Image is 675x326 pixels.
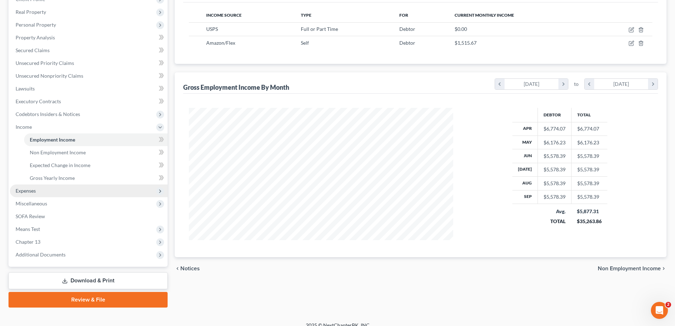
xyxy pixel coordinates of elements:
[544,153,566,160] div: $5,578.39
[558,79,568,89] i: chevron_right
[399,40,415,46] span: Debtor
[16,34,55,40] span: Property Analysis
[544,139,566,146] div: $6,176.23
[16,9,46,15] span: Real Property
[30,149,86,155] span: Non Employment Income
[574,81,579,88] span: to
[651,302,668,319] iframe: Intercom live chat
[24,133,168,146] a: Employment Income
[538,108,571,122] th: Debtor
[598,266,666,271] button: Non Employment Income chevron_right
[16,252,66,258] span: Additional Documents
[24,172,168,184] a: Gross Yearly Income
[544,166,566,173] div: $5,578.39
[16,124,32,130] span: Income
[10,70,168,82] a: Unsecured Nonpriority Claims
[543,208,566,215] div: Avg.
[585,79,594,89] i: chevron_left
[16,111,80,117] span: Codebtors Insiders & Notices
[598,266,661,271] span: Non Employment Income
[10,44,168,57] a: Secured Claims
[16,200,47,206] span: Miscellaneous
[495,79,505,89] i: chevron_left
[571,177,607,190] td: $5,578.39
[594,79,648,89] div: [DATE]
[10,57,168,70] a: Unsecured Priority Claims
[648,79,658,89] i: chevron_right
[24,146,168,159] a: Non Employment Income
[512,177,538,190] th: Aug
[10,82,168,95] a: Lawsuits
[455,12,514,18] span: Current Monthly Income
[512,163,538,176] th: [DATE]
[543,218,566,225] div: TOTAL
[16,22,56,28] span: Personal Property
[577,208,602,215] div: $5,877.31
[30,162,90,168] span: Expected Change in Income
[301,26,338,32] span: Full or Part Time
[544,125,566,132] div: $6,774.07
[10,210,168,223] a: SOFA Review
[544,180,566,187] div: $5,578.39
[206,26,218,32] span: USPS
[665,302,671,308] span: 2
[301,40,309,46] span: Self
[512,136,538,149] th: May
[16,73,83,79] span: Unsecured Nonpriority Claims
[399,12,408,18] span: For
[16,239,40,245] span: Chapter 13
[16,60,74,66] span: Unsecured Priority Claims
[180,266,200,271] span: Notices
[661,266,666,271] i: chevron_right
[24,159,168,172] a: Expected Change in Income
[301,12,311,18] span: Type
[399,26,415,32] span: Debtor
[571,190,607,204] td: $5,578.39
[571,149,607,163] td: $5,578.39
[9,292,168,308] a: Review & File
[206,40,235,46] span: Amazon/Flex
[10,95,168,108] a: Executory Contracts
[512,149,538,163] th: Jun
[16,47,50,53] span: Secured Claims
[16,85,35,92] span: Lawsuits
[16,226,40,232] span: Means Test
[30,175,75,181] span: Gross Yearly Income
[577,218,602,225] div: $35,263.86
[571,122,607,136] td: $6,774.07
[30,137,75,143] span: Employment Income
[571,163,607,176] td: $5,578.39
[175,266,180,271] i: chevron_left
[512,190,538,204] th: Sep
[544,193,566,200] div: $5,578.39
[512,122,538,136] th: Apr
[206,12,242,18] span: Income Source
[16,98,61,104] span: Executory Contracts
[455,26,467,32] span: $0.00
[571,108,607,122] th: Total
[455,40,477,46] span: $1,515.67
[16,188,36,194] span: Expenses
[505,79,559,89] div: [DATE]
[175,266,200,271] button: chevron_left Notices
[183,83,289,92] div: Gross Employment Income By Month
[571,136,607,149] td: $6,176.23
[9,272,168,289] a: Download & Print
[10,31,168,44] a: Property Analysis
[16,213,45,219] span: SOFA Review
